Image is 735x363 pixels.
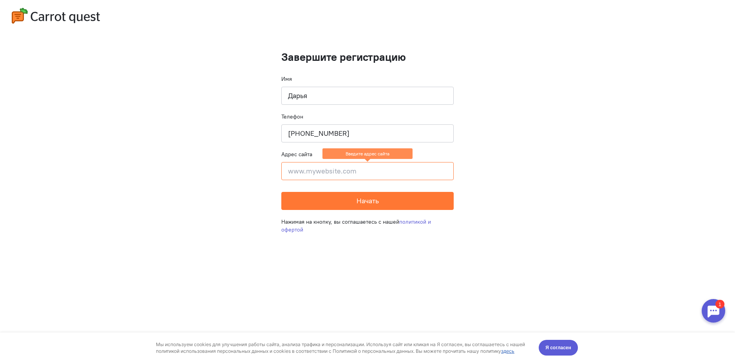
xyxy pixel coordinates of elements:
label: Имя [281,75,292,83]
label: Телефон [281,113,303,120]
a: политикой и офертой [281,218,431,233]
a: здесь [501,16,514,22]
ng-message: Введите адрес сайта [322,148,413,159]
img: carrot-quest-logo.svg [12,8,100,24]
span: Начать [357,196,379,205]
input: www.mywebsite.com [281,162,454,180]
div: Нажимая на кнопку, вы соглашаетесь с нашей [281,210,454,241]
button: Начать [281,192,454,210]
div: Мы используем cookies для улучшения работы сайта, анализа трафика и персонализации. Используя сай... [156,9,530,22]
input: +79001110101 [281,124,454,142]
div: 1 [18,5,27,13]
span: Я согласен [545,11,571,19]
input: Ваше имя [281,87,454,105]
label: Адрес сайта [281,150,312,158]
button: Я согласен [539,7,578,23]
h1: Завершите регистрацию [281,51,454,63]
